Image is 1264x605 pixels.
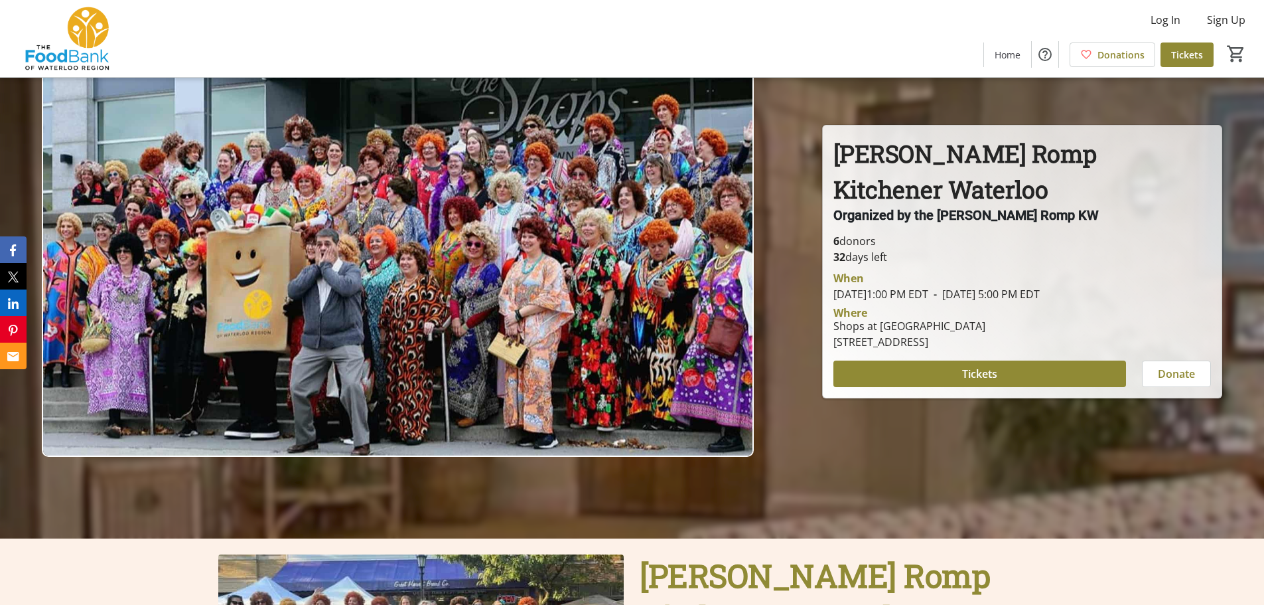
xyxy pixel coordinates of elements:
[928,287,1040,302] span: [DATE] 5:00 PM EDT
[833,270,864,286] div: When
[833,250,845,264] span: 32
[1142,361,1211,387] button: Donate
[995,48,1020,62] span: Home
[1151,12,1180,28] span: Log In
[833,234,839,248] b: 6
[8,5,126,72] img: The Food Bank of Waterloo Region's Logo
[962,366,997,382] span: Tickets
[984,43,1031,67] a: Home
[1224,42,1248,66] button: Cart
[1070,43,1155,67] a: Donations
[928,287,942,302] span: -
[1140,9,1191,31] button: Log In
[833,361,1126,387] button: Tickets
[1160,43,1214,67] a: Tickets
[833,249,1211,265] p: days left
[833,307,867,318] div: Where
[833,233,1211,249] p: donors
[833,318,985,334] div: Shops at [GEOGRAPHIC_DATA]
[1158,366,1195,382] span: Donate
[833,137,1097,205] span: [PERSON_NAME] Romp Kitchener Waterloo
[1196,9,1256,31] button: Sign Up
[833,207,1099,223] span: Organized by the [PERSON_NAME] Romp KW
[833,334,985,350] div: [STREET_ADDRESS]
[1171,48,1203,62] span: Tickets
[42,56,754,457] img: Campaign CTA Media Photo
[1207,12,1245,28] span: Sign Up
[1032,41,1058,68] button: Help
[833,287,928,302] span: [DATE] 1:00 PM EDT
[1097,48,1145,62] span: Donations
